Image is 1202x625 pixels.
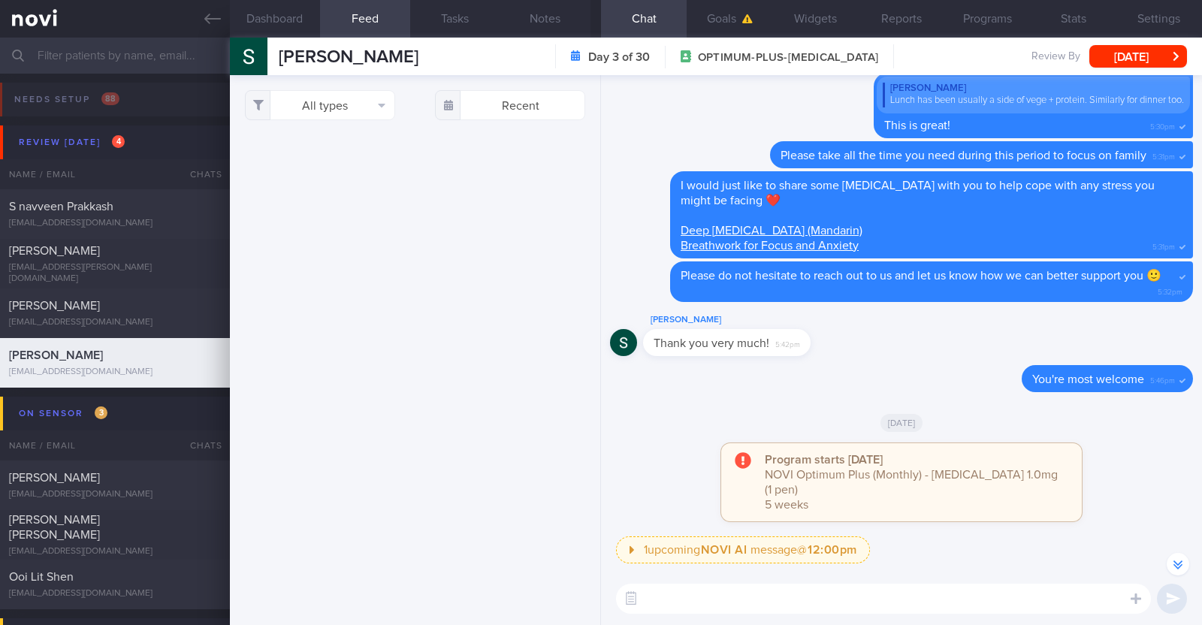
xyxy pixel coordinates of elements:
[808,544,857,556] strong: 12:00pm
[95,406,107,419] span: 3
[654,337,769,349] span: Thank you very much!
[681,270,1161,282] span: Please do not hesitate to reach out to us and let us know how we can better support you 🙂
[170,159,230,189] div: Chats
[9,201,113,213] span: S navveen Prakkash
[9,367,221,378] div: [EMAIL_ADDRESS][DOMAIN_NAME]
[15,403,111,424] div: On sensor
[588,50,650,65] strong: Day 3 of 30
[101,92,119,105] span: 88
[112,135,125,148] span: 4
[775,336,800,350] span: 5:42pm
[9,317,221,328] div: [EMAIL_ADDRESS][DOMAIN_NAME]
[9,349,103,361] span: [PERSON_NAME]
[1158,283,1182,297] span: 5:32pm
[765,499,808,511] span: 5 weeks
[9,300,100,312] span: [PERSON_NAME]
[1032,373,1144,385] span: You're most welcome
[1150,118,1175,132] span: 5:30pm
[643,311,856,329] div: [PERSON_NAME]
[1150,372,1175,386] span: 5:46pm
[698,50,878,65] span: OPTIMUM-PLUS-[MEDICAL_DATA]
[9,472,100,484] span: [PERSON_NAME]
[1089,45,1187,68] button: [DATE]
[765,454,883,466] strong: Program starts [DATE]
[11,89,123,110] div: Needs setup
[9,489,221,500] div: [EMAIL_ADDRESS][DOMAIN_NAME]
[765,469,1058,496] span: NOVI Optimum Plus (Monthly) - [MEDICAL_DATA] 1.0mg (1 pen)
[9,546,221,557] div: [EMAIL_ADDRESS][DOMAIN_NAME]
[9,571,74,583] span: Ooi Lit Shen
[681,240,859,252] a: Breathwork for Focus and Anxiety
[681,180,1155,207] span: I would just like to share some [MEDICAL_DATA] with you to help cope with any stress you might be...
[701,544,747,556] strong: NOVI AI
[9,245,100,257] span: [PERSON_NAME]
[9,588,221,599] div: [EMAIL_ADDRESS][DOMAIN_NAME]
[616,536,870,563] button: 1upcomingNOVI AI message@12:00pm
[880,414,923,432] span: [DATE]
[1152,238,1175,252] span: 5:31pm
[1031,50,1080,64] span: Review By
[9,514,100,541] span: [PERSON_NAME] [PERSON_NAME]
[883,83,1184,95] div: [PERSON_NAME]
[781,149,1146,162] span: Please take all the time you need during this period to focus on family
[9,262,221,285] div: [EMAIL_ADDRESS][PERSON_NAME][DOMAIN_NAME]
[15,132,128,152] div: Review [DATE]
[1152,148,1175,162] span: 5:31pm
[883,95,1184,107] div: Lunch has been usually a side of vege + protein. Similarly for dinner too.
[170,430,230,460] div: Chats
[279,48,418,66] span: [PERSON_NAME]
[681,225,862,237] a: Deep [MEDICAL_DATA] (Mandarin)
[9,218,221,229] div: [EMAIL_ADDRESS][DOMAIN_NAME]
[245,90,395,120] button: All types
[884,119,950,131] span: This is great!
